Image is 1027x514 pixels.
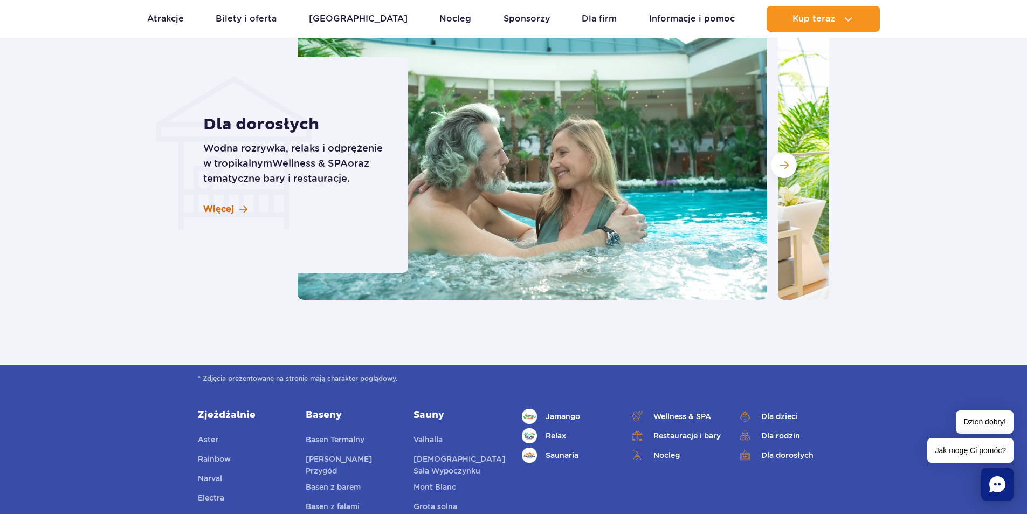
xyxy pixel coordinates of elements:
div: Chat [981,468,1014,501]
a: Zjeżdżalnie [198,409,290,422]
a: Więcej [203,203,247,215]
p: Wodna rozrywka, relaks i odprężenie w tropikalnym oraz tematyczne bary i restauracje. [203,141,384,186]
a: Atrakcje [147,6,184,32]
strong: Dla dorosłych [203,115,384,134]
a: Narval [198,472,222,488]
a: Dla firm [582,6,617,32]
a: Bilety i oferta [216,6,277,32]
a: Relax [522,428,614,443]
img: Uśmiechnięta para ciesząca się relaksem w Suntago otoczonym bujnymi palmami [298,30,767,300]
a: Rainbow [198,453,231,468]
a: Dla rodzin [737,428,829,443]
a: Basen z barem [306,481,361,496]
span: Kup teraz [792,14,835,24]
a: Dla dorosłych [737,448,829,463]
a: [PERSON_NAME] Przygód [306,453,397,477]
span: Wellness & SPA [272,157,348,169]
a: Basen Termalny [306,434,364,449]
a: Aster [198,434,218,449]
a: [GEOGRAPHIC_DATA] [309,6,408,32]
span: Wellness & SPA [653,410,711,422]
span: Jamango [546,410,580,422]
a: Saunaria [522,448,614,463]
a: Sauny [413,409,505,422]
a: Informacje i pomoc [649,6,735,32]
a: Sponsorzy [504,6,550,32]
a: Mont Blanc [413,481,456,496]
span: Aster [198,435,218,444]
a: Dla dzieci [737,409,829,424]
a: Nocleg [630,448,721,463]
a: [DEMOGRAPHIC_DATA] Sala Wypoczynku [413,453,505,477]
a: Baseny [306,409,397,422]
span: Dzień dobry! [956,410,1014,434]
span: Rainbow [198,455,231,463]
span: Więcej [203,203,234,215]
a: Electra [198,492,224,507]
span: Jak mogę Ci pomóc? [927,438,1014,463]
a: Restauracje i bary [630,428,721,443]
a: Jamango [522,409,614,424]
span: * Zdjęcia prezentowane na stronie mają charakter poglądowy. [198,373,829,384]
span: Valhalla [413,435,443,444]
button: Następny slajd [771,152,797,178]
span: Mont Blanc [413,483,456,491]
a: Valhalla [413,434,443,449]
a: Wellness & SPA [630,409,721,424]
span: Narval [198,474,222,483]
button: Kup teraz [767,6,880,32]
a: Nocleg [439,6,471,32]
